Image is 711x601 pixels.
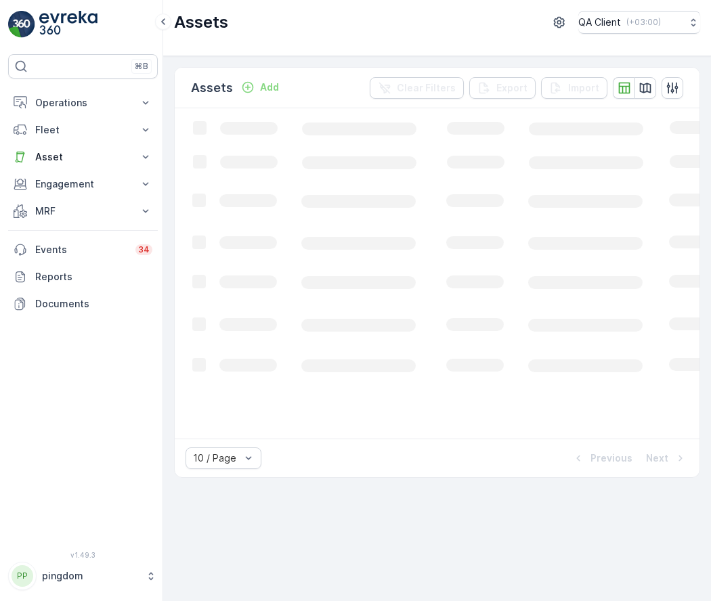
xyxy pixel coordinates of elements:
[35,243,127,257] p: Events
[8,116,158,143] button: Fleet
[8,562,158,590] button: PPpingdom
[570,450,634,466] button: Previous
[8,263,158,290] a: Reports
[8,171,158,198] button: Engagement
[39,11,98,38] img: logo_light-DOdMpM7g.png
[191,79,233,97] p: Assets
[236,79,284,95] button: Add
[645,450,689,466] button: Next
[35,96,131,110] p: Operations
[35,297,152,311] p: Documents
[35,123,131,137] p: Fleet
[590,451,632,465] p: Previous
[42,569,139,583] p: pingdom
[138,244,150,255] p: 34
[12,565,33,587] div: PP
[646,451,668,465] p: Next
[578,11,700,34] button: QA Client(+03:00)
[626,17,661,28] p: ( +03:00 )
[469,77,536,99] button: Export
[397,81,456,95] p: Clear Filters
[496,81,527,95] p: Export
[8,198,158,225] button: MRF
[135,61,148,72] p: ⌘B
[174,12,228,33] p: Assets
[8,11,35,38] img: logo
[370,77,464,99] button: Clear Filters
[8,143,158,171] button: Asset
[578,16,621,29] p: QA Client
[260,81,279,94] p: Add
[8,236,158,263] a: Events34
[35,270,152,284] p: Reports
[8,290,158,317] a: Documents
[35,177,131,191] p: Engagement
[35,204,131,218] p: MRF
[8,551,158,559] span: v 1.49.3
[568,81,599,95] p: Import
[35,150,131,164] p: Asset
[541,77,607,99] button: Import
[8,89,158,116] button: Operations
